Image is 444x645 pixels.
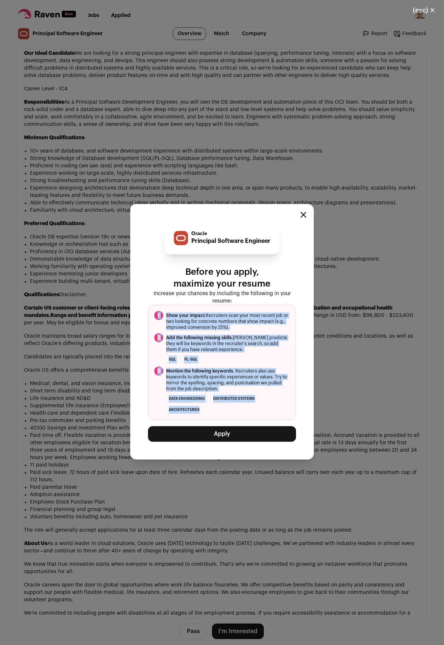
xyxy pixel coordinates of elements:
span: Show your impact. [166,313,206,318]
span: . Recruiters also use keywords to identify specific experiences or values. Try to mirror the spel... [166,368,290,392]
span: Add the following missing skills. [166,335,233,340]
li: architectures [166,406,202,414]
button: Close modal [300,212,306,218]
p: Principal Software Engineer [191,237,270,245]
li: data engineering [166,395,208,403]
p: Before you apply, maximize your resume [148,266,296,290]
span: 2 [154,333,163,342]
span: 3 [154,367,163,375]
button: Close modal [404,2,444,19]
p: Oracle [191,231,270,237]
img: 9c76a23364af62e4939d45365de87dc0abf302c6cae1b266b89975f952efb27b.png [174,231,188,245]
span: 1 [154,311,163,320]
li: distributed systems [211,395,257,403]
span: Mention the following keywords [166,369,233,373]
li: PL-SQL [182,355,200,364]
span: Recruiters scan your most recent job or two looking for concrete numbers that show impact (e.g., ... [166,313,290,330]
p: Increase your chances by including the following in your resume: [148,290,296,305]
span: [PERSON_NAME] predicts they will be keywords in the recruiter's search, so add them if you have r... [166,335,290,352]
li: SQL [166,355,179,364]
button: Apply [148,426,296,442]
